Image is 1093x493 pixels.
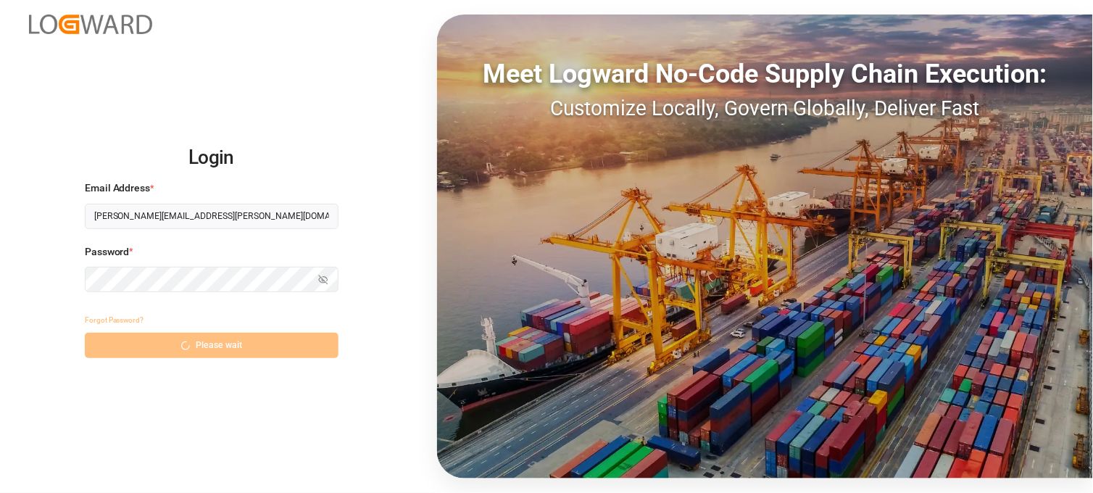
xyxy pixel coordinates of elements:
input: Enter your email [85,204,338,229]
img: Logward_new_orange.png [29,14,152,34]
div: Customize Locally, Govern Globally, Deliver Fast [437,94,1093,124]
h2: Login [85,135,338,181]
span: Email Address [85,181,151,196]
div: Meet Logward No-Code Supply Chain Execution: [437,54,1093,94]
span: Password [85,244,130,260]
